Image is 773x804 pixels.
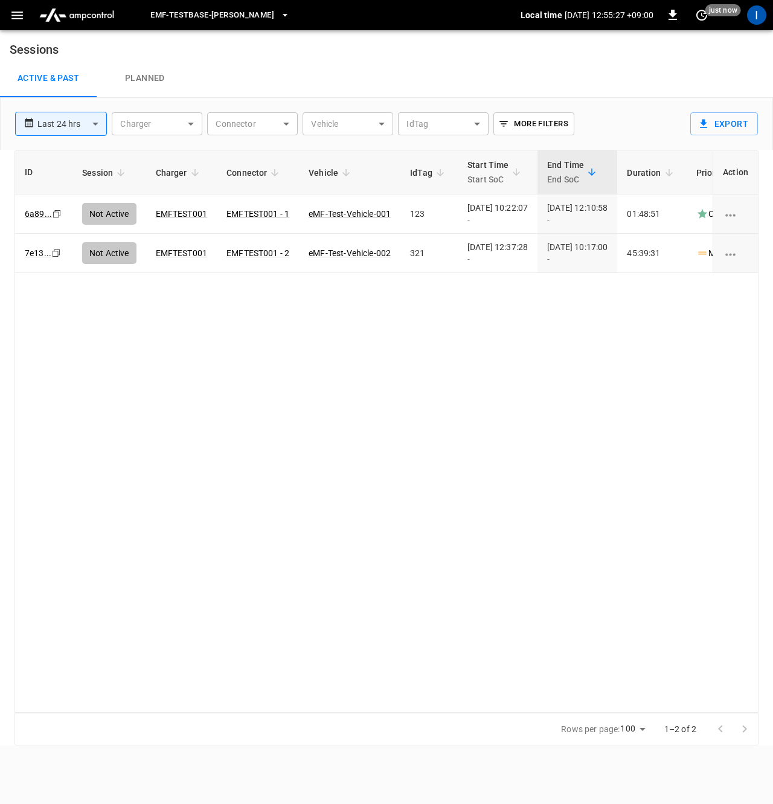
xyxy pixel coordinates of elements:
[723,208,748,220] div: charging session options
[561,723,620,735] p: Rows per page:
[692,5,711,25] button: set refresh interval
[51,246,63,260] div: copy
[467,214,528,226] div: -
[400,195,458,234] td: 123
[309,209,391,219] a: eMF-Test-Vehicle-001
[664,723,696,735] p: 1–2 of 2
[617,195,686,234] td: 01:48:51
[150,8,274,22] span: eMF-Testbase-[PERSON_NAME]
[547,158,600,187] span: End TimeEnd SoC
[705,4,741,16] span: just now
[34,4,119,27] img: ampcontrol.io logo
[156,248,208,258] a: EMFTEST001
[410,166,448,180] span: IdTag
[690,112,758,135] button: Export
[15,150,72,195] th: ID
[696,166,741,180] span: Priority
[493,112,574,135] button: More Filters
[226,248,289,258] a: EMFTEST001 - 2
[565,9,653,21] p: [DATE] 12:55:27 +09:00
[547,253,608,265] div: -
[37,112,107,135] div: Last 24 hrs
[467,202,528,226] div: [DATE] 10:22:07
[156,209,208,219] a: EMFTEST001
[400,234,458,273] td: 321
[617,234,686,273] td: 45:39:31
[25,209,52,219] a: 6a89...
[547,172,584,187] p: End SoC
[723,247,748,259] div: charging session options
[696,247,739,260] p: Medium
[25,248,51,258] a: 7e13...
[97,59,193,98] a: Planned
[467,158,509,187] div: Start Time
[226,209,289,219] a: EMFTEST001 - 1
[467,158,525,187] span: Start TimeStart SoC
[82,203,136,225] div: Not Active
[696,208,739,220] p: Opt-Out
[226,166,283,180] span: Connector
[521,9,562,21] p: Local time
[547,202,608,226] div: [DATE] 12:10:58
[309,166,354,180] span: Vehicle
[146,4,295,27] button: eMF-Testbase-[PERSON_NAME]
[620,720,649,738] div: 100
[467,172,509,187] p: Start SoC
[627,166,676,180] span: Duration
[51,207,63,220] div: copy
[547,158,584,187] div: End Time
[82,242,136,264] div: Not Active
[713,150,758,195] th: Action
[467,253,528,265] div: -
[82,166,129,180] span: Session
[467,241,528,265] div: [DATE] 12:37:28
[309,248,391,258] a: eMF-Test-Vehicle-002
[547,241,608,265] div: [DATE] 10:17:00
[547,214,608,226] div: -
[747,5,766,25] div: profile-icon
[14,150,759,713] div: sessions table
[156,166,203,180] span: Charger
